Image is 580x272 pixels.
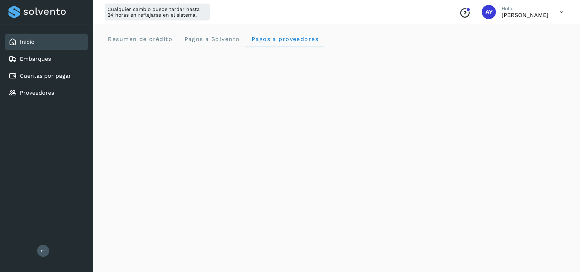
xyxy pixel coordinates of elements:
[20,89,54,96] a: Proveedores
[107,36,172,42] span: Resumen de crédito
[5,51,88,67] div: Embarques
[105,4,210,20] div: Cualquier cambio puede tardar hasta 24 horas en reflejarse en el sistema.
[502,12,549,18] p: Andrea Yamilet Hernández
[251,36,318,42] span: Pagos a proveedores
[5,34,88,50] div: Inicio
[5,85,88,101] div: Proveedores
[5,68,88,84] div: Cuentas por pagar
[20,39,35,45] a: Inicio
[502,6,549,12] p: Hola,
[20,55,51,62] a: Embarques
[184,36,240,42] span: Pagos a Solvento
[20,72,71,79] a: Cuentas por pagar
